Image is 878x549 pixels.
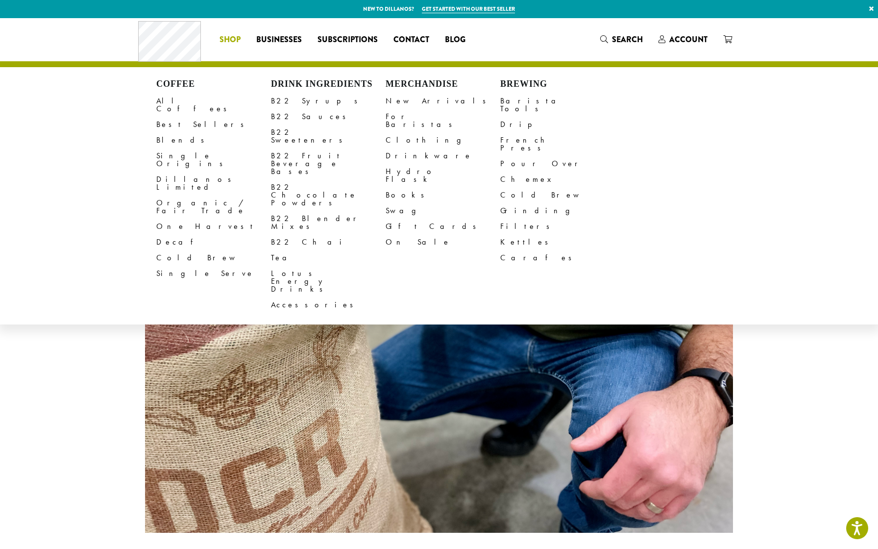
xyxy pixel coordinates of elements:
a: Chemex [500,172,615,187]
a: Cold Brew [500,187,615,203]
a: B22 Syrups [271,93,386,109]
a: One Harvest [156,219,271,234]
a: B22 Fruit Beverage Bases [271,148,386,179]
a: Grinding [500,203,615,219]
h4: Merchandise [386,79,500,90]
a: Drip [500,117,615,132]
a: Barista Tools [500,93,615,117]
a: All Coffees [156,93,271,117]
a: Pour Over [500,156,615,172]
a: Shop [212,32,248,48]
span: Contact [393,34,429,46]
a: French Press [500,132,615,156]
a: B22 Sweeteners [271,125,386,148]
a: Best Sellers [156,117,271,132]
a: For Baristas [386,109,500,132]
h4: Drink Ingredients [271,79,386,90]
span: Shop [219,34,241,46]
a: Tea [271,250,386,266]
a: Search [592,31,651,48]
a: Books [386,187,500,203]
a: Gift Cards [386,219,500,234]
a: B22 Blender Mixes [271,211,386,234]
a: Organic / Fair Trade [156,195,271,219]
a: Single Origins [156,148,271,172]
a: B22 Chocolate Powders [271,179,386,211]
a: Get started with our best seller [422,5,515,13]
a: Single Serve [156,266,271,281]
span: Businesses [256,34,302,46]
span: Blog [445,34,465,46]
a: B22 Sauces [271,109,386,125]
span: Search [612,34,643,45]
h4: Coffee [156,79,271,90]
a: Accessories [271,297,386,313]
a: Dillanos Limited [156,172,271,195]
a: Cold Brew [156,250,271,266]
span: Subscriptions [317,34,378,46]
a: Swag [386,203,500,219]
a: Filters [500,219,615,234]
a: B22 Chai [271,234,386,250]
a: Drinkware [386,148,500,164]
a: Kettles [500,234,615,250]
a: Lotus Energy Drinks [271,266,386,297]
h4: Brewing [500,79,615,90]
a: On Sale [386,234,500,250]
a: Carafes [500,250,615,266]
a: Decaf [156,234,271,250]
a: Hydro Flask [386,164,500,187]
a: New Arrivals [386,93,500,109]
span: Account [669,34,707,45]
a: Blends [156,132,271,148]
a: Clothing [386,132,500,148]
